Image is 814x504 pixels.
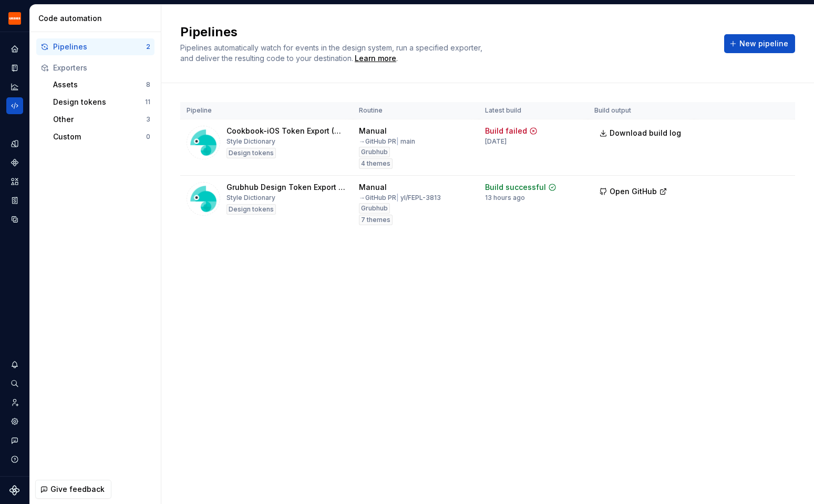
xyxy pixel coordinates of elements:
[396,194,399,201] span: |
[50,484,105,495] span: Give feedback
[6,356,23,373] button: Notifications
[485,182,546,193] div: Build successful
[359,137,415,146] div: → GitHub PR main
[724,34,795,53] button: New pipeline
[353,55,398,63] span: .
[359,203,390,214] div: Grubhub
[180,43,485,63] span: Pipelines automatically watch for events in the design system, run a specified exporter, and deli...
[485,137,507,146] div: [DATE]
[6,192,23,209] a: Storybook stories
[594,182,672,201] button: Open GitHub
[8,12,21,25] img: 4e8d6f31-f5cf-47b4-89aa-e4dec1dc0822.png
[146,43,150,51] div: 2
[594,188,672,197] a: Open GitHub
[6,432,23,449] button: Contact support
[145,98,150,106] div: 11
[6,135,23,152] a: Design tokens
[49,128,154,145] button: Custom0
[53,42,146,52] div: Pipelines
[353,102,479,119] th: Routine
[180,24,712,41] h2: Pipelines
[53,63,150,73] div: Exporters
[53,132,146,142] div: Custom
[479,102,588,119] th: Latest build
[53,79,146,90] div: Assets
[226,194,275,202] div: Style Dictionary
[6,41,23,57] a: Home
[6,394,23,411] a: Invite team
[588,102,694,119] th: Build output
[53,114,146,125] div: Other
[6,173,23,190] a: Assets
[739,38,788,49] span: New pipeline
[359,194,441,202] div: → GitHub PR yl/FEPL-3813
[359,182,387,193] div: Manual
[49,76,154,93] button: Assets8
[396,137,399,145] span: |
[226,182,346,193] div: Grubhub Design Token Export Pipeline
[6,78,23,95] a: Analytics
[485,194,525,202] div: 13 hours ago
[610,128,681,138] span: Download build log
[594,124,688,143] button: Download build log
[6,154,23,171] a: Components
[610,186,657,197] span: Open GitHub
[6,211,23,228] a: Data sources
[359,147,390,157] div: Grubhub
[146,133,150,141] div: 0
[35,480,111,499] button: Give feedback
[146,80,150,89] div: 8
[180,102,353,119] th: Pipeline
[226,126,346,136] div: Cookbook-iOS Token Export (Manual)
[6,97,23,114] a: Code automation
[359,126,387,136] div: Manual
[49,111,154,128] button: Other3
[485,126,527,136] div: Build failed
[36,38,154,55] button: Pipelines2
[53,97,145,107] div: Design tokens
[9,485,20,496] svg: Supernova Logo
[361,159,390,168] span: 4 themes
[6,375,23,392] button: Search ⌘K
[226,137,275,146] div: Style Dictionary
[226,148,276,158] div: Design tokens
[6,413,23,430] a: Settings
[6,59,23,76] a: Documentation
[38,13,157,24] div: Code automation
[49,94,154,110] button: Design tokens11
[355,53,396,64] a: Learn more
[146,115,150,124] div: 3
[226,204,276,215] div: Design tokens
[361,216,390,224] span: 7 themes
